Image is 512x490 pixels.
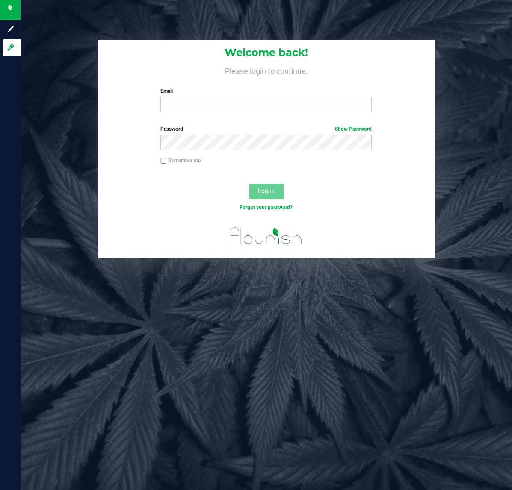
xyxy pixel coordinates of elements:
a: Forgot your password? [240,205,293,211]
h1: Welcome back! [98,47,435,58]
label: Email [160,87,372,95]
a: Show Password [335,126,372,132]
inline-svg: Sign up [6,25,15,33]
inline-svg: Log in [6,43,15,52]
input: Remember me [160,158,166,164]
h4: Please login to continue. [98,65,435,75]
img: flourish_logo.svg [224,220,308,251]
span: Password [160,126,183,132]
button: Log In [249,184,284,199]
span: Log In [258,188,275,194]
label: Remember me [160,157,201,164]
